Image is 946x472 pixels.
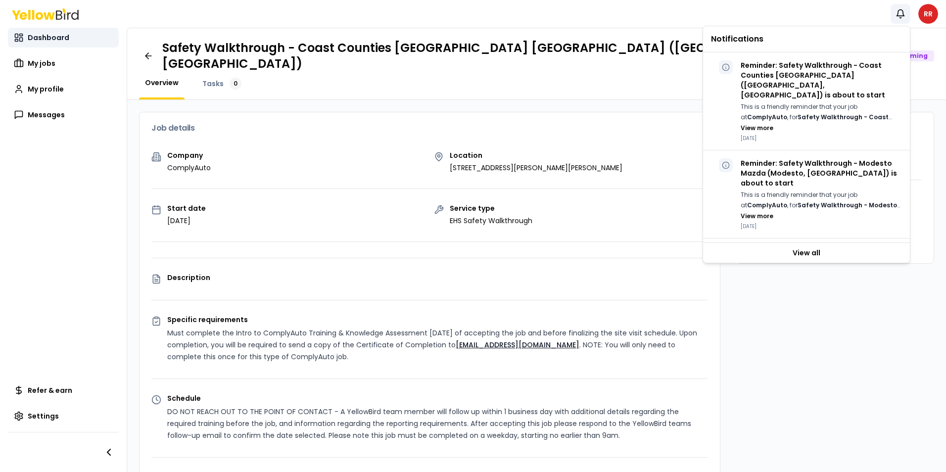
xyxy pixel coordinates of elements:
[703,150,910,238] div: Reminder: Safety Walkthrough - Modesto Mazda (Modesto, [GEOGRAPHIC_DATA]) is about to startThis i...
[741,124,773,132] button: View more
[8,105,119,125] a: Messages
[28,84,64,94] span: My profile
[167,216,206,226] p: [DATE]
[711,35,763,43] span: Notifications
[450,152,622,159] p: Location
[28,110,65,120] span: Messages
[167,205,206,212] p: Start date
[450,163,622,173] p: [STREET_ADDRESS][PERSON_NAME][PERSON_NAME]
[741,223,902,230] p: [DATE]
[8,380,119,400] a: Refer & earn
[145,78,179,88] span: Overview
[741,212,773,220] button: View more
[28,33,69,43] span: Dashboard
[8,79,119,99] a: My profile
[230,78,241,90] div: 0
[151,124,708,132] h3: Job details
[741,201,900,220] strong: Safety Walkthrough - Modesto Mazda (Modesto, [GEOGRAPHIC_DATA])
[703,52,910,150] div: Reminder: Safety Walkthrough - Coast Counties [GEOGRAPHIC_DATA] ([GEOGRAPHIC_DATA], [GEOGRAPHIC_D...
[162,40,878,72] h1: Safety Walkthrough - Coast Counties [GEOGRAPHIC_DATA] [GEOGRAPHIC_DATA] ([GEOGRAPHIC_DATA], [GEOG...
[202,79,224,89] span: Tasks
[139,78,185,88] a: Overview
[747,113,787,121] strong: ComplyAuto
[450,205,532,212] p: Service type
[741,190,902,210] p: This is a friendly reminder that your job at , for starts [DATE].
[450,216,532,226] p: EHS Safety Walkthrough
[28,411,59,421] span: Settings
[741,102,902,122] p: This is a friendly reminder that your job at , for starts [DATE].
[167,163,211,173] p: ComplyAuto
[196,78,247,90] a: Tasks0
[28,385,72,395] span: Refer & earn
[167,327,708,363] p: Must complete the Intro to ComplyAuto Training & Knowledge Assessment [DATE] of accepting the job...
[456,340,579,350] a: [EMAIL_ADDRESS][DOMAIN_NAME]
[741,135,902,142] p: [DATE]
[167,274,708,281] p: Description
[741,113,892,152] strong: Safety Walkthrough - Coast Counties [GEOGRAPHIC_DATA] [GEOGRAPHIC_DATA] ([GEOGRAPHIC_DATA], [GEOG...
[8,406,119,426] a: Settings
[703,238,910,336] div: New job matched: Safety Walkthrough - [GEOGRAPHIC_DATA] Honda ( [GEOGRAPHIC_DATA], [GEOGRAPHIC_DA...
[741,60,902,100] p: Reminder: Safety Walkthrough - Coast Counties [GEOGRAPHIC_DATA] ([GEOGRAPHIC_DATA], [GEOGRAPHIC_D...
[8,53,119,73] a: My jobs
[918,4,938,24] span: RR
[28,58,55,68] span: My jobs
[167,395,708,402] p: Schedule
[167,406,708,441] p: DO NOT REACH OUT TO THE POINT OF CONTACT - A YellowBird team member will follow up within 1 busin...
[703,243,910,263] a: View all
[8,28,119,47] a: Dashboard
[167,152,211,159] p: Company
[747,201,787,209] strong: ComplyAuto
[167,316,708,323] p: Specific requirements
[741,158,902,188] p: Reminder: Safety Walkthrough - Modesto Mazda (Modesto, [GEOGRAPHIC_DATA]) is about to start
